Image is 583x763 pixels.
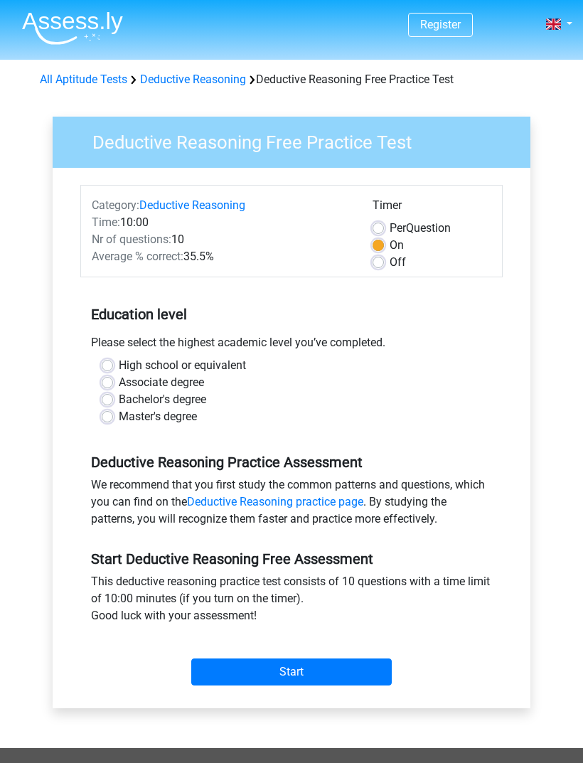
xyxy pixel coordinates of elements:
a: All Aptitude Tests [40,73,127,86]
div: 35.5% [81,248,362,265]
a: Deductive Reasoning [140,73,246,86]
div: 10:00 [81,214,362,231]
label: Off [390,254,406,271]
div: This deductive reasoning practice test consists of 10 questions with a time limit of 10:00 minute... [80,573,503,630]
div: Deductive Reasoning Free Practice Test [34,71,549,88]
a: Deductive Reasoning practice page [187,495,363,508]
img: Assessly [22,11,123,45]
span: Nr of questions: [92,233,171,246]
label: High school or equivalent [119,357,246,374]
h5: Deductive Reasoning Practice Assessment [91,454,492,471]
div: 10 [81,231,362,248]
a: Deductive Reasoning [139,198,245,212]
label: On [390,237,404,254]
div: Timer [373,197,491,220]
input: Start [191,658,392,685]
label: Master's degree [119,408,197,425]
div: Please select the highest academic level you’ve completed. [80,334,503,357]
h3: Deductive Reasoning Free Practice Test [75,126,520,154]
label: Bachelor's degree [119,391,206,408]
span: Per [390,221,406,235]
span: Category: [92,198,139,212]
span: Average % correct: [92,250,183,263]
a: Register [420,18,461,31]
label: Associate degree [119,374,204,391]
h5: Education level [91,300,492,329]
div: We recommend that you first study the common patterns and questions, which you can find on the . ... [80,476,503,533]
label: Question [390,220,451,237]
span: Time: [92,215,120,229]
h5: Start Deductive Reasoning Free Assessment [91,550,492,567]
